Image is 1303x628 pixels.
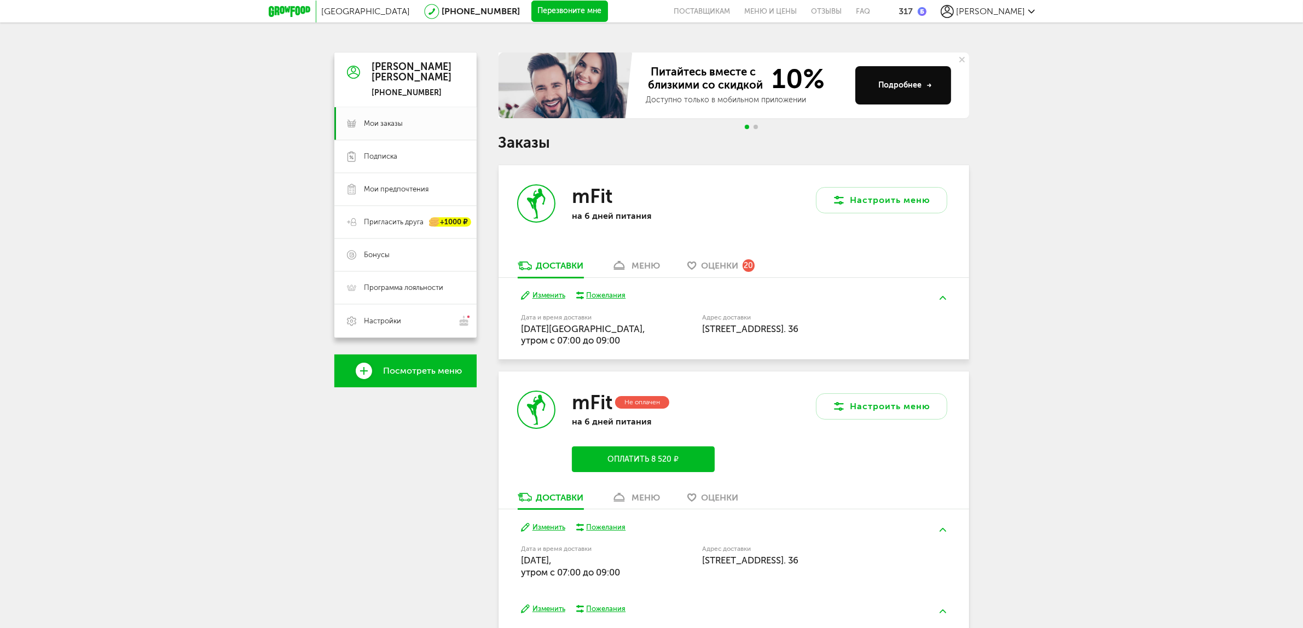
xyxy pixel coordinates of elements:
[940,609,946,613] img: arrow-up-green.5eb5f82.svg
[632,492,660,503] div: меню
[702,323,798,334] span: [STREET_ADDRESS]. 36
[364,283,444,293] span: Программа лояльности
[521,604,565,614] button: Изменить
[682,491,744,509] a: Оценки
[586,290,626,300] div: Пожелания
[572,211,714,221] p: на 6 дней питания
[322,6,410,16] span: [GEOGRAPHIC_DATA]
[576,522,626,532] button: Пожелания
[586,522,626,532] div: Пожелания
[334,107,477,140] a: Мои заказы
[334,304,477,338] a: Настройки
[364,250,390,260] span: Бонусы
[899,6,913,16] div: 317
[372,62,452,84] div: [PERSON_NAME] [PERSON_NAME]
[364,119,403,129] span: Мои заказы
[334,239,477,271] a: Бонусы
[855,66,951,104] button: Подробнее
[442,6,520,16] a: [PHONE_NUMBER]
[521,315,646,321] label: Дата и время доставки
[364,152,398,161] span: Подписка
[918,7,926,16] img: bonus_b.cdccf46.png
[701,492,738,503] span: Оценки
[499,53,635,118] img: family-banner.579af9d.jpg
[576,604,626,614] button: Пожелания
[816,187,947,213] button: Настроить меню
[702,555,798,566] span: [STREET_ADDRESS]. 36
[766,65,825,92] span: 10%
[957,6,1026,16] span: [PERSON_NAME]
[572,416,714,427] p: на 6 дней питания
[430,218,471,227] div: +1000 ₽
[743,259,755,271] div: 20
[646,65,766,92] span: Питайтесь вместе с близкими со скидкой
[632,260,660,271] div: меню
[572,184,612,208] h3: mFit
[512,491,589,509] a: Доставки
[701,260,738,271] span: Оценки
[745,125,749,129] span: Go to slide 1
[531,1,608,22] button: Перезвоните мне
[521,323,645,346] span: [DATE][GEOGRAPHIC_DATA], утром c 07:00 до 09:00
[536,492,584,503] div: Доставки
[334,271,477,304] a: Программа лояльности
[364,316,402,326] span: Настройки
[372,88,452,98] div: [PHONE_NUMBER]
[586,604,626,614] div: Пожелания
[682,260,760,277] a: Оценки 20
[576,290,626,300] button: Пожелания
[334,354,477,387] a: Посмотреть меню
[702,546,906,552] label: Адрес доставки
[499,136,969,150] h1: Заказы
[572,446,714,472] button: Оплатить 8 520 ₽
[615,396,669,409] div: Не оплачен
[702,315,906,321] label: Адрес доставки
[646,95,847,106] div: Доступно только в мобильном приложении
[879,80,932,91] div: Подробнее
[536,260,584,271] div: Доставки
[521,555,620,577] span: [DATE], утром c 07:00 до 09:00
[521,546,646,552] label: Дата и время доставки
[384,366,462,376] span: Посмотреть меню
[816,393,947,420] button: Настроить меню
[521,290,565,301] button: Изменить
[364,184,429,194] span: Мои предпочтения
[521,522,565,533] button: Изменить
[606,491,665,509] a: меню
[606,260,665,277] a: меню
[572,391,612,414] h3: mFit
[334,173,477,206] a: Мои предпочтения
[334,140,477,173] a: Подписка
[754,125,758,129] span: Go to slide 2
[512,260,589,277] a: Доставки
[364,217,424,227] span: Пригласить друга
[334,206,477,239] a: Пригласить друга +1000 ₽
[940,296,946,300] img: arrow-up-green.5eb5f82.svg
[940,528,946,532] img: arrow-up-green.5eb5f82.svg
